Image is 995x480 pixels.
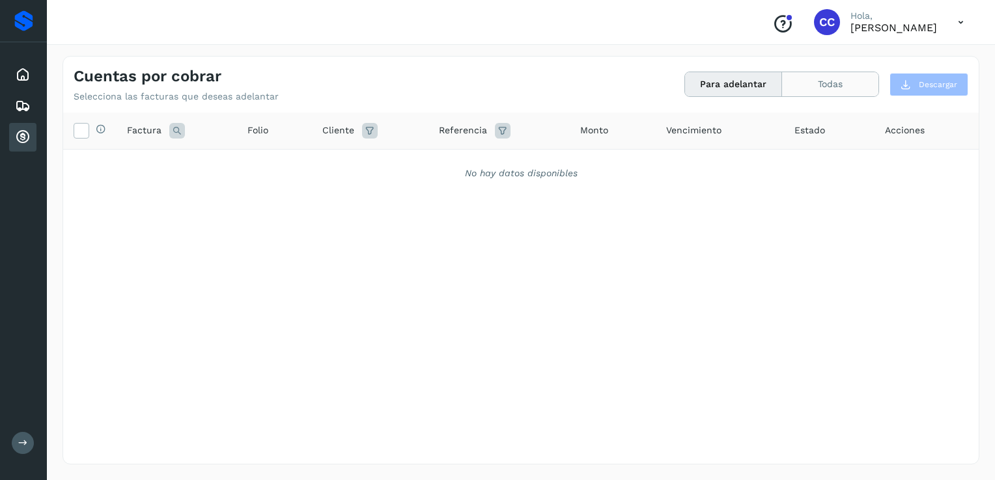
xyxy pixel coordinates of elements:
[890,73,968,96] button: Descargar
[322,124,354,137] span: Cliente
[74,91,279,102] p: Selecciona las facturas que deseas adelantar
[850,10,937,21] p: Hola,
[580,124,608,137] span: Monto
[9,123,36,152] div: Cuentas por cobrar
[919,79,957,90] span: Descargar
[80,167,962,180] div: No hay datos disponibles
[794,124,825,137] span: Estado
[850,21,937,34] p: Carlos Cardiel Castro
[885,124,925,137] span: Acciones
[9,92,36,120] div: Embarques
[9,60,36,89] div: Inicio
[74,67,221,86] h4: Cuentas por cobrar
[685,72,782,96] button: Para adelantar
[247,124,268,137] span: Folio
[666,124,722,137] span: Vencimiento
[439,124,487,137] span: Referencia
[127,124,161,137] span: Factura
[782,72,878,96] button: Todas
